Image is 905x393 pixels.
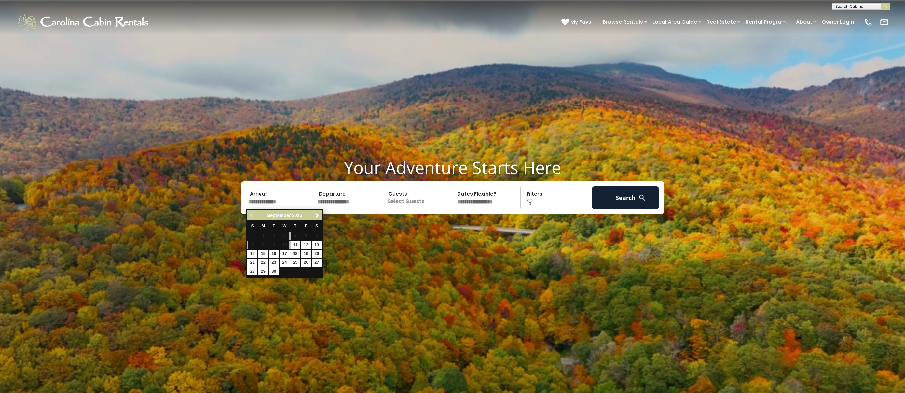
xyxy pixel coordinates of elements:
[280,259,290,267] a: 24
[269,267,279,275] a: 30
[592,186,659,209] button: Search
[818,16,857,28] a: Owner Login
[305,224,307,228] span: Friday
[258,259,268,267] a: 22
[269,250,279,258] a: 16
[280,250,290,258] a: 17
[5,157,900,177] h1: Your Adventure Starts Here
[267,213,291,218] span: September
[599,16,646,28] a: Browse Rentals
[258,267,268,275] a: 29
[638,194,646,202] img: search-regular-white.png
[16,12,151,32] img: White-1-1-2.png
[561,18,593,26] a: My Favs
[301,250,311,258] a: 19
[703,16,739,28] a: Real Estate
[742,16,790,28] a: Rental Program
[301,241,311,249] a: 12
[292,213,302,218] span: 2025
[269,259,279,267] a: 23
[251,224,254,228] span: Sunday
[527,199,533,206] img: filter--v1.png
[312,241,322,249] a: 13
[315,213,320,218] span: Next
[294,224,297,228] span: Thursday
[793,16,816,28] a: About
[301,259,311,267] a: 26
[290,250,300,258] a: 18
[261,224,265,228] span: Monday
[864,18,873,27] img: phone-regular-white.png
[570,18,591,26] span: My Favs
[247,250,257,258] a: 14
[283,224,287,228] span: Wednesday
[312,259,322,267] a: 27
[880,18,889,27] img: mail-regular-white.png
[384,186,451,209] p: Select Guests
[312,250,322,258] a: 20
[649,16,700,28] a: Local Area Guide
[258,250,268,258] a: 15
[290,241,300,249] a: 11
[247,267,257,275] a: 28
[273,224,275,228] span: Tuesday
[313,211,322,219] a: Next
[290,259,300,267] a: 25
[315,224,318,228] span: Saturday
[247,259,257,267] a: 21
